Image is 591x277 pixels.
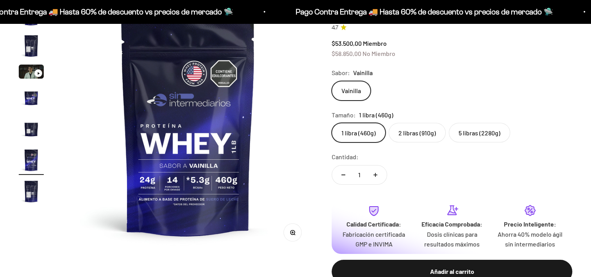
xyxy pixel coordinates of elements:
p: Ahorra 40% modelo ágil sin intermediarios [497,229,563,249]
button: Ir al artículo 3 [19,65,44,81]
span: $58.850,00 [332,50,361,57]
button: Ir al artículo 2 [19,33,44,61]
span: 4.7 [332,23,338,32]
span: $53.500,00 [332,40,362,47]
p: Dosis clínicas para resultados máximos [419,229,485,249]
img: Proteína Whey - Vainilla [63,2,313,253]
span: 1 libra (460g) [359,110,393,120]
button: Ir al artículo 7 [19,179,44,206]
p: Pago Contra Entrega 🚚 Hasta 60% de descuento vs precios de mercado 🛸 [270,5,527,18]
button: Aumentar cantidad [364,165,387,184]
legend: Sabor: [332,68,350,78]
img: Proteína Whey - Vainilla [19,179,44,204]
img: Proteína Whey - Vainilla [19,147,44,173]
strong: Precio Inteligente: [504,220,556,228]
p: Fabricación certificada GMP e INVIMA [341,229,407,249]
img: Proteína Whey - Vainilla [19,85,44,110]
img: Proteína Whey - Vainilla [19,116,44,141]
img: Proteína Whey - Vainilla [19,33,44,58]
a: 4.74.7 de 5.0 estrellas [332,23,572,32]
button: Ir al artículo 4 [19,85,44,112]
span: Miembro [363,40,387,47]
legend: Tamaño: [332,110,356,120]
button: Ir al artículo 5 [19,116,44,144]
span: No Miembro [362,50,395,57]
button: Reducir cantidad [332,165,355,184]
strong: Eficacia Comprobada: [421,220,482,228]
span: Vainilla [353,68,373,78]
label: Cantidad: [332,152,359,162]
button: Ir al artículo 6 [19,147,44,175]
div: Añadir al carrito [347,266,557,277]
strong: Calidad Certificada: [346,220,401,228]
